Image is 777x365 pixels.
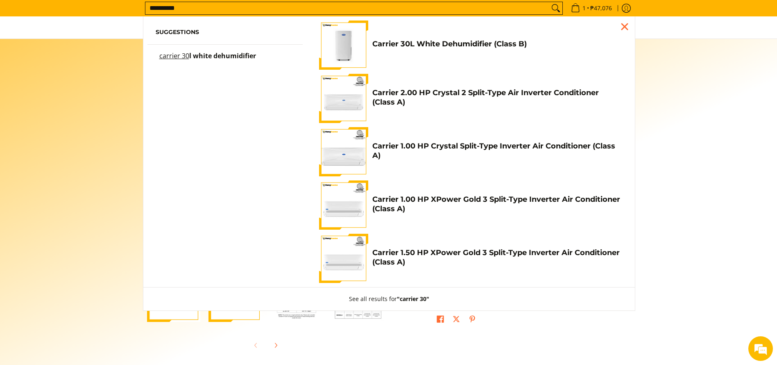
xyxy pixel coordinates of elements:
[581,5,587,11] span: 1
[372,248,622,267] h4: Carrier 1.50 HP XPower Gold 3 Split-Type Inverter Air Conditioner (Class A)
[4,224,156,253] textarea: Type your message and hit 'Enter'
[341,287,437,310] button: See all results for"carrier 30"
[549,2,562,14] button: Search
[372,39,622,49] h4: Carrier 30L White Dehumidifier (Class B)
[397,295,429,303] strong: "carrier 30"
[319,127,622,176] a: Carrier 1.00 HP Crystal Split-Type Inverter Air Conditioner (Class A) Carrier 1.00 HP Crystal Spl...
[435,313,446,327] a: Share on Facebook
[319,21,368,70] img: carrier-30-liter-dehumidier-premium-full-view-mang-kosme
[589,5,613,11] span: ₱47,076
[319,180,622,230] a: Carrier 1.00 HP XPower Gold 3 Split-Type Inverter Air Conditioner (Class A) Carrier 1.00 HP XPowe...
[618,21,631,33] div: Close pop up
[319,74,368,123] img: Carrier 2.00 HP Crystal 2 Split-Type Air Inverter Conditioner (Class A)
[372,88,622,107] h4: Carrier 2.00 HP Crystal 2 Split-Type Air Inverter Conditioner (Class A)
[319,74,622,123] a: Carrier 2.00 HP Crystal 2 Split-Type Air Inverter Conditioner (Class A) Carrier 2.00 HP Crystal 2...
[156,29,295,36] h6: Suggestions
[319,21,622,70] a: carrier-30-liter-dehumidier-premium-full-view-mang-kosme Carrier 30L White Dehumidifier (Class B)
[451,313,462,327] a: Post on X
[569,4,614,13] span: •
[43,46,138,57] div: Chat with us now
[319,180,368,230] img: Carrier 1.00 HP XPower Gold 3 Split-Type Inverter Air Conditioner (Class A)
[372,195,622,213] h4: Carrier 1.00 HP XPower Gold 3 Split-Type Inverter Air Conditioner (Class A)
[189,51,256,60] span: l white dehumidifier
[159,53,256,67] p: carrier 30l white dehumidifier
[319,234,368,283] img: Carrier 1.50 HP XPower Gold 3 Split-Type Inverter Air Conditioner (Class A)
[48,103,113,186] span: We're online!
[267,336,285,354] button: Next
[156,53,295,67] a: carrier 30l white dehumidifier
[134,4,154,24] div: Minimize live chat window
[467,313,478,327] a: Pin on Pinterest
[319,127,368,176] img: Carrier 1.00 HP Crystal Split-Type Inverter Air Conditioner (Class A)
[159,51,189,60] mark: carrier 30
[372,141,622,160] h4: Carrier 1.00 HP Crystal Split-Type Inverter Air Conditioner (Class A)
[319,234,622,283] a: Carrier 1.50 HP XPower Gold 3 Split-Type Inverter Air Conditioner (Class A) Carrier 1.50 HP XPowe...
